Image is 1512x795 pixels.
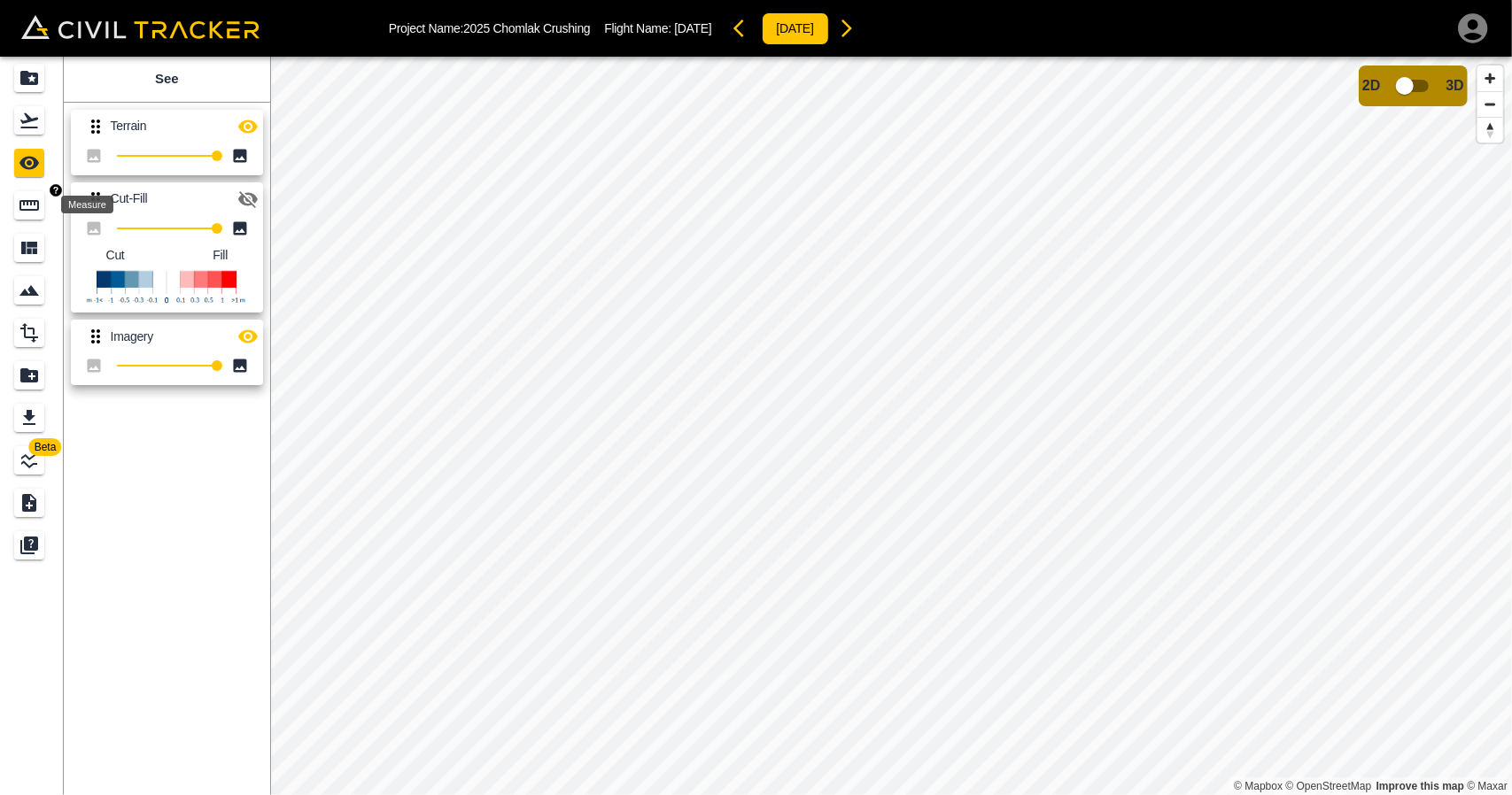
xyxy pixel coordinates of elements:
button: Reset bearing to north [1477,117,1503,143]
a: Mapbox [1234,780,1283,792]
p: Project Name: 2025 Chomlak Crushing [389,21,591,35]
button: Zoom out [1477,91,1503,117]
button: Zoom in [1477,66,1503,91]
div: Measure [61,196,113,213]
a: Maxar [1467,780,1508,792]
button: [DATE] [762,12,829,45]
a: OpenStreetMap [1286,780,1372,792]
span: [DATE] [674,21,711,35]
span: 2D [1362,78,1380,94]
img: Civil Tracker [21,15,260,40]
p: Flight Name: [604,21,711,35]
span: 3D [1446,78,1464,94]
a: Map feedback [1376,780,1464,792]
canvas: Map [270,57,1512,795]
